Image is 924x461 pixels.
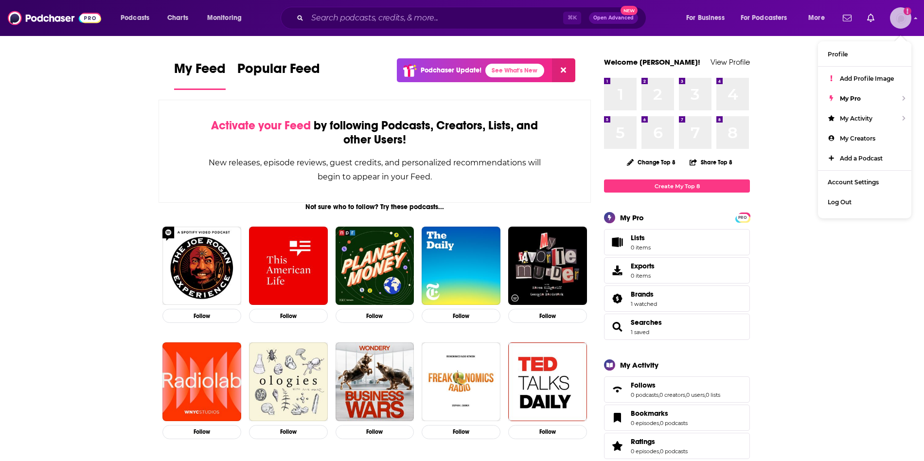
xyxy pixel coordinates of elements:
[737,213,748,221] a: PRO
[249,309,328,323] button: Follow
[828,198,852,206] span: Log Out
[711,57,750,67] a: View Profile
[631,262,655,270] span: Exports
[631,272,655,279] span: 0 items
[161,10,194,26] a: Charts
[818,128,911,148] a: My Creators
[167,11,188,25] span: Charts
[679,10,737,26] button: open menu
[686,391,705,398] a: 0 users
[211,118,311,133] span: Activate your Feed
[162,227,241,305] img: The Joe Rogan Experience
[8,9,101,27] img: Podchaser - Follow, Share and Rate Podcasts
[734,10,801,26] button: open menu
[422,227,500,305] img: The Daily
[174,60,226,90] a: My Feed
[336,227,414,305] img: Planet Money
[631,233,645,242] span: Lists
[621,6,638,15] span: New
[621,156,681,168] button: Change Top 8
[208,156,542,184] div: New releases, episode reviews, guest credits, and personalized recommendations will begin to appe...
[659,391,685,398] a: 0 creators
[121,11,149,25] span: Podcasts
[249,227,328,305] img: This American Life
[631,318,662,327] span: Searches
[249,342,328,421] a: Ologies with Alie Ward
[840,155,883,162] span: Add a Podcast
[290,7,656,29] div: Search podcasts, credits, & more...
[631,290,654,299] span: Brands
[890,7,911,29] button: Show profile menu
[631,409,668,418] span: Bookmarks
[631,290,657,299] a: Brands
[607,411,627,425] a: Bookmarks
[620,360,658,370] div: My Activity
[607,235,627,249] span: Lists
[631,244,651,251] span: 0 items
[685,391,686,398] span: ,
[839,10,855,26] a: Show notifications dropdown
[607,320,627,334] a: Searches
[422,342,500,421] img: Freakonomics Radio
[631,437,688,446] a: Ratings
[631,391,658,398] a: 0 podcasts
[604,257,750,284] a: Exports
[631,448,659,455] a: 0 episodes
[162,309,241,323] button: Follow
[508,309,587,323] button: Follow
[607,264,627,277] span: Exports
[818,41,911,218] ul: Show profile menu
[631,437,655,446] span: Ratings
[604,179,750,193] a: Create My Top 8
[801,10,837,26] button: open menu
[705,391,706,398] span: ,
[890,7,911,29] span: Logged in as rowan.sullivan
[659,420,660,426] span: ,
[593,16,634,20] span: Open Advanced
[508,342,587,421] img: TED Talks Daily
[706,391,720,398] a: 0 lists
[422,309,500,323] button: Follow
[162,425,241,439] button: Follow
[818,44,911,64] a: Profile
[631,301,657,307] a: 1 watched
[631,329,649,336] a: 1 saved
[508,425,587,439] button: Follow
[336,342,414,421] img: Business Wars
[604,433,750,459] span: Ratings
[336,425,414,439] button: Follow
[659,448,660,455] span: ,
[508,227,587,305] img: My Favorite Murder with Karen Kilgariff and Georgia Hardstark
[563,12,581,24] span: ⌘ K
[162,342,241,421] img: Radiolab
[631,381,720,390] a: Follows
[840,135,875,142] span: My Creators
[114,10,162,26] button: open menu
[840,95,861,102] span: My Pro
[422,425,500,439] button: Follow
[607,292,627,305] a: Brands
[818,69,911,89] a: Add Profile Image
[660,420,688,426] a: 0 podcasts
[604,229,750,255] a: Lists
[620,213,644,222] div: My Pro
[237,60,320,83] span: Popular Feed
[686,11,725,25] span: For Business
[660,448,688,455] a: 0 podcasts
[741,11,787,25] span: For Podcasters
[307,10,563,26] input: Search podcasts, credits, & more...
[200,10,254,26] button: open menu
[485,64,544,77] a: See What's New
[174,60,226,83] span: My Feed
[208,119,542,147] div: by following Podcasts, Creators, Lists, and other Users!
